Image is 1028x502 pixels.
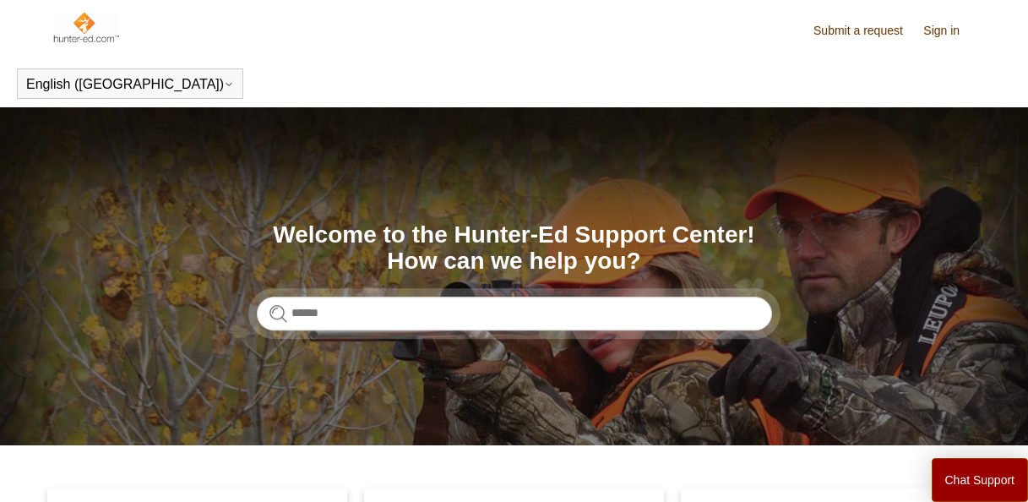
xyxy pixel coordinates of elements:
a: Sign in [923,22,976,40]
h1: Welcome to the Hunter-Ed Support Center! How can we help you? [257,222,772,275]
button: English ([GEOGRAPHIC_DATA]) [26,77,234,92]
input: Search [257,297,772,330]
img: Hunter-Ed Help Center home page [52,10,120,44]
a: Submit a request [813,22,920,40]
